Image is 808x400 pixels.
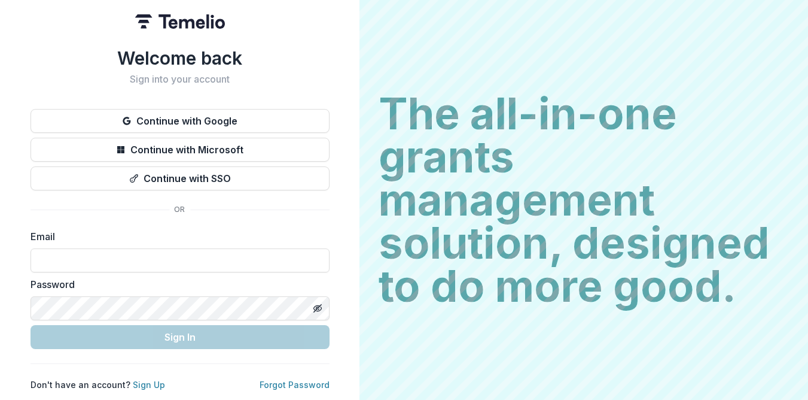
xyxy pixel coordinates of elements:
[135,14,225,29] img: Temelio
[31,277,322,292] label: Password
[31,378,165,391] p: Don't have an account?
[31,325,330,349] button: Sign In
[133,380,165,390] a: Sign Up
[31,109,330,133] button: Continue with Google
[308,299,327,318] button: Toggle password visibility
[31,166,330,190] button: Continue with SSO
[31,47,330,69] h1: Welcome back
[31,74,330,85] h2: Sign into your account
[260,380,330,390] a: Forgot Password
[31,229,322,244] label: Email
[31,138,330,162] button: Continue with Microsoft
